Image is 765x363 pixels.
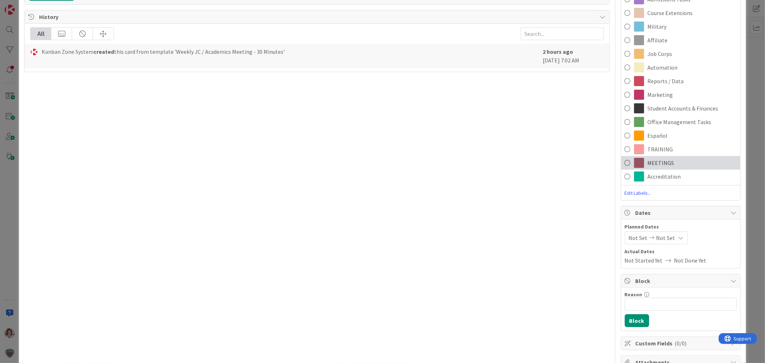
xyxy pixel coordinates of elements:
div: All [30,28,51,40]
button: Block [625,314,649,327]
span: Custom Fields [636,339,727,348]
span: Actual Dates [625,248,737,255]
span: Accreditation [648,172,681,181]
span: Marketing [648,90,673,99]
span: Support [15,1,33,10]
span: Kanban Zone System this card from template 'Weekly JC / Academics Meeting - 30 Minutes' [42,47,285,56]
div: [DATE] 7:02 AM [543,47,604,65]
span: Course Extensions [648,9,693,17]
span: Block [636,277,727,285]
span: Job Corps [648,49,672,58]
span: Reports / Data [648,77,684,85]
span: Edit Labels... [621,189,740,197]
label: Reason [625,291,642,298]
img: KS [30,48,38,56]
span: Not Set [629,234,648,242]
span: Español [648,131,668,140]
span: Office Management Tasks [648,118,712,126]
span: Automation [648,63,678,72]
span: Planned Dates [625,223,737,231]
b: 2 hours ago [543,48,573,55]
span: Not Done Yet [674,256,707,265]
span: Not Started Yet [625,256,663,265]
span: Student Accounts & Finances [648,104,718,113]
span: Not Set [656,234,675,242]
span: TRAINING [648,145,673,154]
span: Dates [636,208,727,217]
span: MEETINGS [648,159,674,167]
span: ( 0/0 ) [675,340,687,347]
input: Search... [521,27,604,40]
b: created [94,48,114,55]
span: History [39,13,596,21]
span: Military [648,22,667,31]
span: Affiliate [648,36,668,44]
